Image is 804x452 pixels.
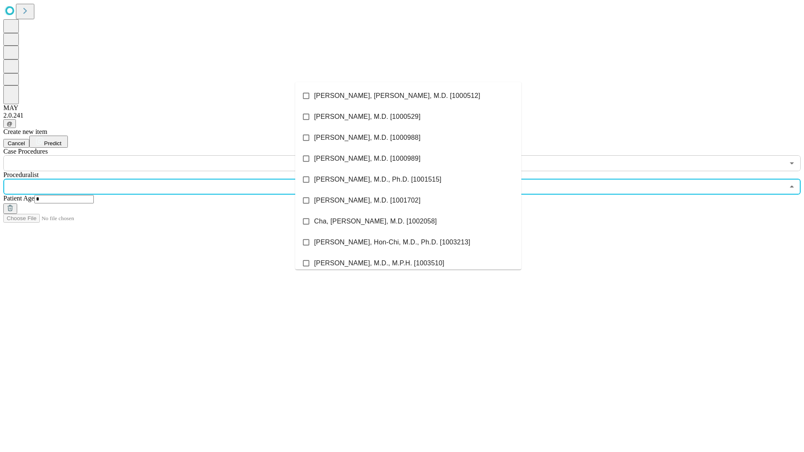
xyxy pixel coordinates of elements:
[44,140,61,146] span: Predict
[786,181,798,193] button: Close
[314,112,420,122] span: [PERSON_NAME], M.D. [1000529]
[314,133,420,143] span: [PERSON_NAME], M.D. [1000988]
[3,104,801,112] div: MAY
[3,119,16,128] button: @
[314,175,441,185] span: [PERSON_NAME], M.D., Ph.D. [1001515]
[8,140,25,146] span: Cancel
[314,91,480,101] span: [PERSON_NAME], [PERSON_NAME], M.D. [1000512]
[3,112,801,119] div: 2.0.241
[3,139,29,148] button: Cancel
[7,121,13,127] span: @
[3,171,39,178] span: Proceduralist
[314,216,437,226] span: Cha, [PERSON_NAME], M.D. [1002058]
[3,128,47,135] span: Create new item
[314,258,444,268] span: [PERSON_NAME], M.D., M.P.H. [1003510]
[29,136,68,148] button: Predict
[314,237,470,247] span: [PERSON_NAME], Hon-Chi, M.D., Ph.D. [1003213]
[314,195,420,205] span: [PERSON_NAME], M.D. [1001702]
[3,195,34,202] span: Patient Age
[314,154,420,164] span: [PERSON_NAME], M.D. [1000989]
[3,148,48,155] span: Scheduled Procedure
[786,157,798,169] button: Open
